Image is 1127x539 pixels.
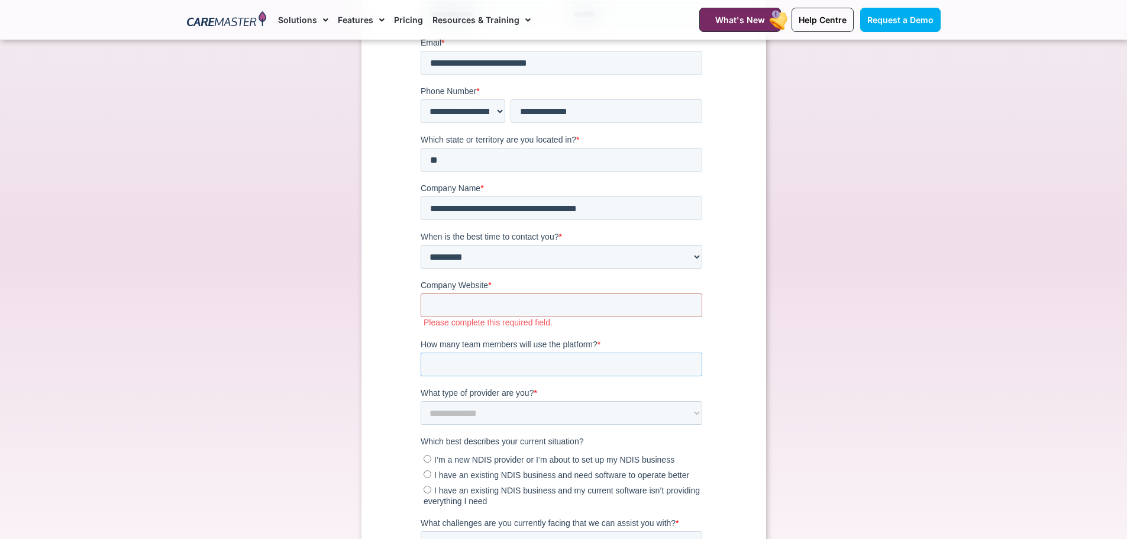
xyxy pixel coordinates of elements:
[860,8,941,32] a: Request a Demo
[187,11,267,29] img: CareMaster Logo
[799,15,847,25] span: Help Centre
[867,15,934,25] span: Request a Demo
[699,8,781,32] a: What's New
[792,8,854,32] a: Help Centre
[715,15,765,25] span: What's New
